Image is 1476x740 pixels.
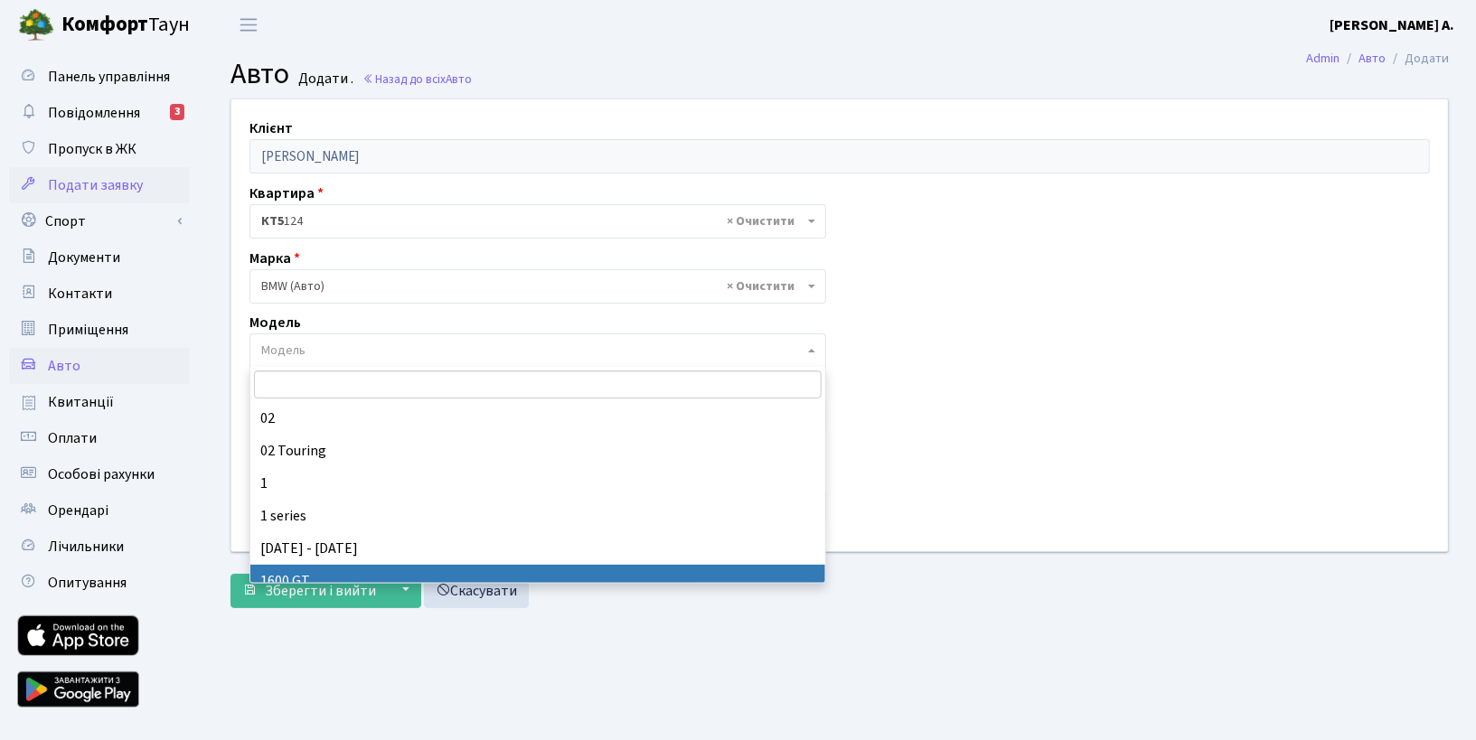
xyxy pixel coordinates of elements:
span: Авто [446,70,472,88]
span: Авто [48,356,80,376]
li: 1600 GT [250,565,826,597]
span: Особові рахунки [48,464,155,484]
span: Пропуск в ЖК [48,139,136,159]
label: Модель [249,312,301,333]
li: [DATE] - [DATE] [250,532,826,565]
small: Додати . [295,70,353,88]
a: Опитування [9,565,190,601]
a: Квитанції [9,384,190,420]
div: 3 [170,104,184,120]
span: BMW (Авто) [261,277,804,295]
span: Контакти [48,284,112,304]
a: Admin [1306,49,1340,68]
a: Приміщення [9,312,190,348]
span: Панель управління [48,67,170,87]
label: Клієнт [249,117,293,139]
a: Спорт [9,203,190,239]
span: <b>КТ5</b>&nbsp;&nbsp;&nbsp;124 [249,204,826,239]
span: Опитування [48,573,127,593]
a: Оплати [9,420,190,456]
a: Документи [9,239,190,276]
a: Панель управління [9,59,190,95]
li: 02 [250,402,826,435]
b: Комфорт [61,10,148,39]
a: [PERSON_NAME] А. [1330,14,1454,36]
span: Квитанції [48,392,114,412]
a: Контакти [9,276,190,312]
a: Авто [9,348,190,384]
li: 1 series [250,500,826,532]
span: Оплати [48,428,97,448]
a: Лічильники [9,529,190,565]
b: [PERSON_NAME] А. [1330,15,1454,35]
a: Особові рахунки [9,456,190,492]
label: Марка [249,248,300,269]
span: Модель [261,342,306,360]
a: Скасувати [424,574,529,608]
button: Зберегти і вийти [230,574,388,608]
span: <b>КТ5</b>&nbsp;&nbsp;&nbsp;124 [261,212,804,230]
span: Приміщення [48,320,128,340]
label: Квартира [249,183,324,204]
span: Видалити всі елементи [727,212,794,230]
span: Лічильники [48,537,124,557]
a: Назад до всіхАвто [362,70,472,88]
li: 1 [250,467,826,500]
a: Орендарі [9,492,190,529]
a: Подати заявку [9,167,190,203]
img: logo.png [18,7,54,43]
span: BMW (Авто) [249,269,826,304]
button: Переключити навігацію [226,10,271,40]
a: Пропуск в ЖК [9,131,190,167]
b: КТ5 [261,212,284,230]
span: Видалити всі елементи [727,277,794,295]
span: Таун [61,10,190,41]
span: Зберегти і вийти [265,581,376,601]
span: Подати заявку [48,175,143,195]
li: Додати [1386,49,1449,69]
nav: breadcrumb [1279,40,1476,78]
span: Повідомлення [48,103,140,123]
span: Авто [230,53,289,95]
span: Орендарі [48,501,108,520]
a: Авто [1358,49,1386,68]
a: Повідомлення3 [9,95,190,131]
li: 02 Touring [250,435,826,467]
span: Документи [48,248,120,267]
